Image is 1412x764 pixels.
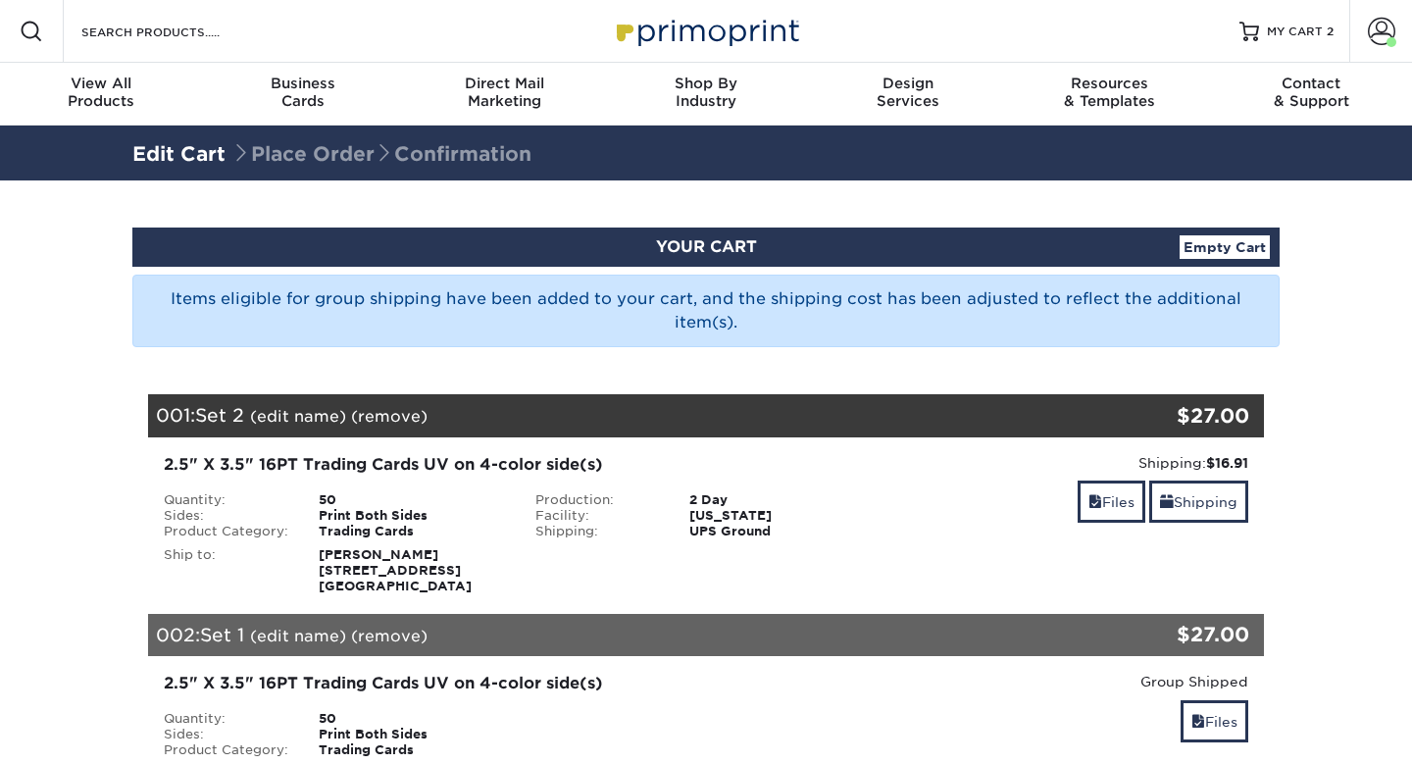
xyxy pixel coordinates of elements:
[521,492,676,508] div: Production:
[675,508,891,524] div: [US_STATE]
[1191,714,1205,730] span: files
[906,672,1248,691] div: Group Shipped
[202,75,404,110] div: Cards
[906,453,1248,473] div: Shipping:
[202,75,404,92] span: Business
[675,492,891,508] div: 2 Day
[1009,75,1211,92] span: Resources
[200,624,244,645] span: Set 1
[1267,24,1323,40] span: MY CART
[605,63,807,126] a: Shop ByIndustry
[1149,481,1248,523] a: Shipping
[1206,455,1248,471] strong: $16.91
[605,75,807,92] span: Shop By
[403,75,605,110] div: Marketing
[1210,75,1412,110] div: & Support
[1009,75,1211,110] div: & Templates
[149,727,304,742] div: Sides:
[807,63,1009,126] a: DesignServices
[351,407,428,426] a: (remove)
[148,394,1078,437] div: 001:
[1078,620,1249,649] div: $27.00
[304,508,521,524] div: Print Both Sides
[605,75,807,110] div: Industry
[1181,700,1248,742] a: Files
[521,524,676,539] div: Shipping:
[132,275,1280,347] div: Items eligible for group shipping have been added to your cart, and the shipping cost has been ad...
[149,742,304,758] div: Product Category:
[807,75,1009,110] div: Services
[521,508,676,524] div: Facility:
[1210,63,1412,126] a: Contact& Support
[1160,494,1174,510] span: shipping
[304,742,521,758] div: Trading Cards
[304,492,521,508] div: 50
[149,711,304,727] div: Quantity:
[149,508,304,524] div: Sides:
[250,627,346,645] a: (edit name)
[351,627,428,645] a: (remove)
[231,142,531,166] span: Place Order Confirmation
[1088,494,1102,510] span: files
[164,672,877,695] div: 2.5" X 3.5" 16PT Trading Cards UV on 4-color side(s)
[304,727,521,742] div: Print Both Sides
[403,63,605,126] a: Direct MailMarketing
[1327,25,1334,38] span: 2
[1078,481,1145,523] a: Files
[675,524,891,539] div: UPS Ground
[304,711,521,727] div: 50
[608,10,804,52] img: Primoprint
[1078,401,1249,431] div: $27.00
[149,524,304,539] div: Product Category:
[250,407,346,426] a: (edit name)
[656,237,757,256] span: YOUR CART
[79,20,271,43] input: SEARCH PRODUCTS.....
[164,453,877,477] div: 2.5" X 3.5" 16PT Trading Cards UV on 4-color side(s)
[304,524,521,539] div: Trading Cards
[1210,75,1412,92] span: Contact
[195,404,244,426] span: Set 2
[149,547,304,594] div: Ship to:
[132,142,226,166] a: Edit Cart
[148,614,1078,657] div: 002:
[1009,63,1211,126] a: Resources& Templates
[319,547,472,593] strong: [PERSON_NAME] [STREET_ADDRESS] [GEOGRAPHIC_DATA]
[202,63,404,126] a: BusinessCards
[807,75,1009,92] span: Design
[149,492,304,508] div: Quantity:
[1180,235,1270,259] a: Empty Cart
[403,75,605,92] span: Direct Mail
